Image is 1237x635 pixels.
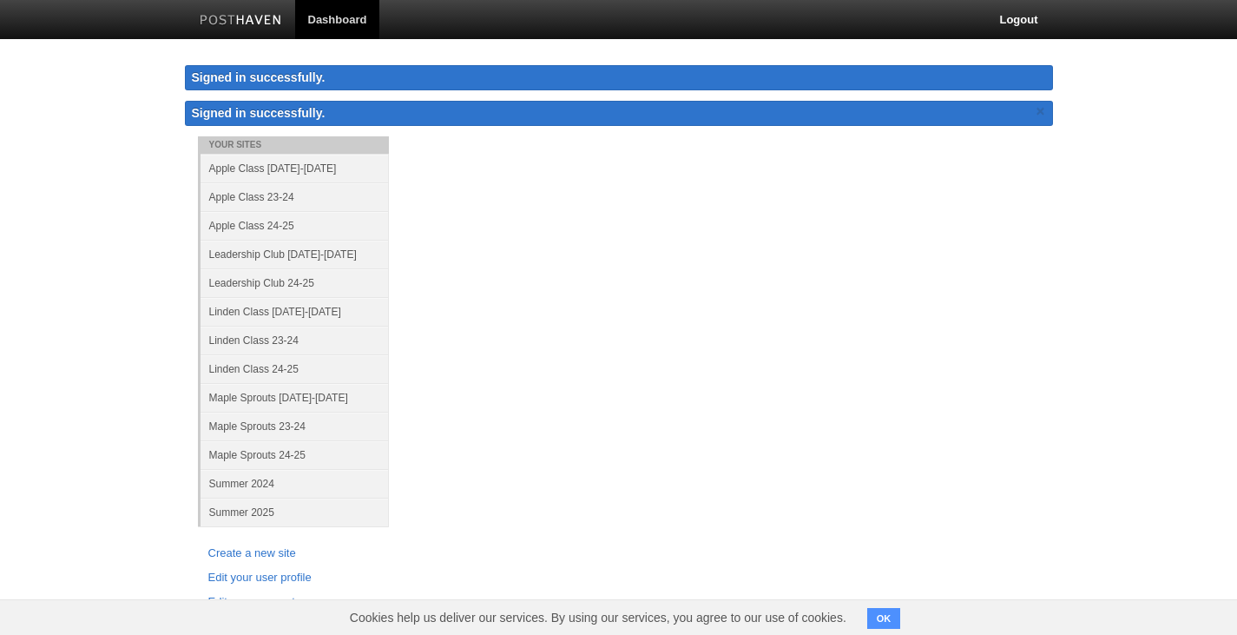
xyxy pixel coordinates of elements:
a: Leadership Club 24-25 [201,268,389,297]
a: Maple Sprouts 24-25 [201,440,389,469]
img: Posthaven-bar [200,15,282,28]
li: Your Sites [198,136,389,154]
a: Apple Class [DATE]-[DATE] [201,154,389,182]
a: Edit your user profile [208,569,378,587]
a: Apple Class 23-24 [201,182,389,211]
button: OK [867,608,901,629]
a: Summer 2025 [201,498,389,526]
a: Leadership Club [DATE]-[DATE] [201,240,389,268]
a: Linden Class [DATE]-[DATE] [201,297,389,326]
a: Maple Sprouts [DATE]-[DATE] [201,383,389,412]
a: Linden Class 23-24 [201,326,389,354]
a: Maple Sprouts 23-24 [201,412,389,440]
span: Cookies help us deliver our services. By using our services, you agree to our use of cookies. [332,600,864,635]
span: Signed in successfully. [192,106,326,120]
a: Linden Class 24-25 [201,354,389,383]
div: Signed in successfully. [185,65,1053,90]
a: Edit your account [208,593,378,612]
a: Summer 2024 [201,469,389,498]
a: × [1033,101,1049,122]
a: Apple Class 24-25 [201,211,389,240]
a: Create a new site [208,545,378,563]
